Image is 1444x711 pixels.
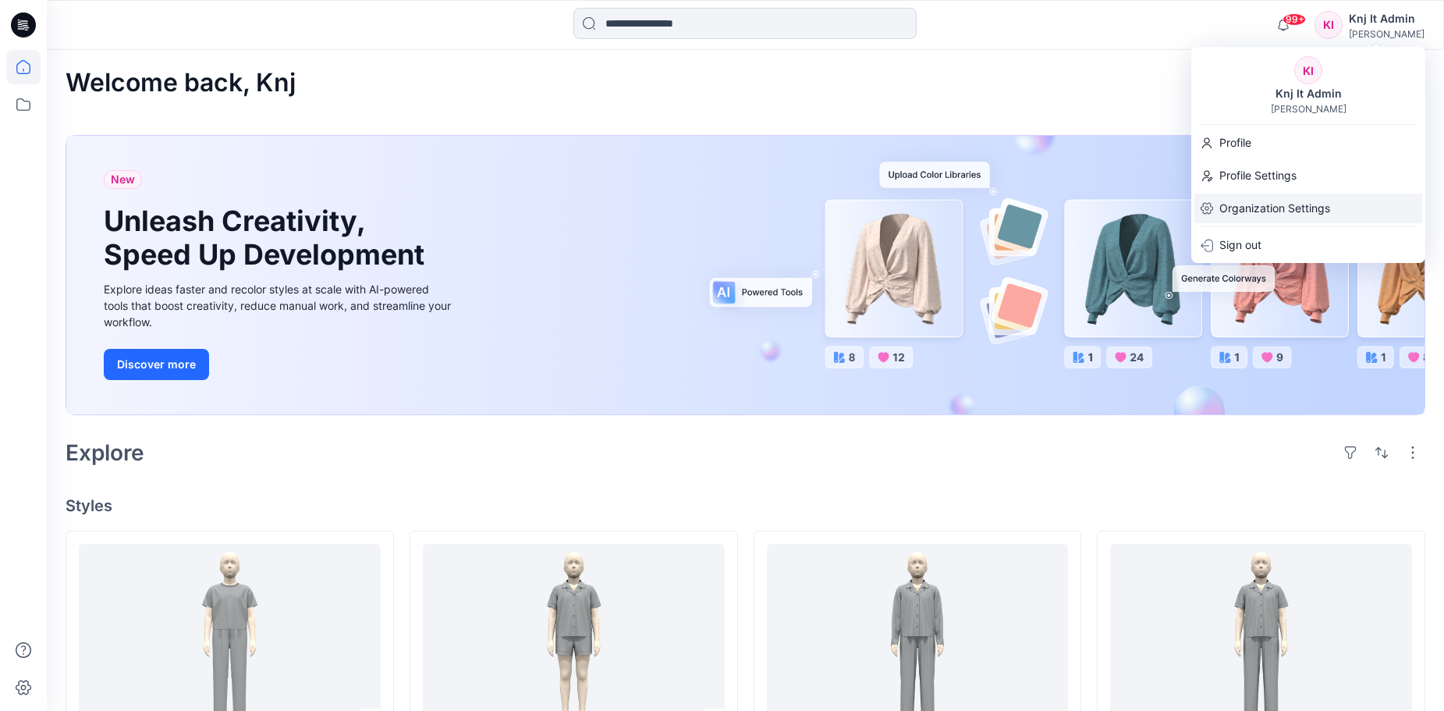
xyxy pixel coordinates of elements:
[1315,11,1343,39] div: KI
[104,349,209,380] button: Discover more
[1191,128,1425,158] a: Profile
[1191,194,1425,223] a: Organization Settings
[104,349,455,380] a: Discover more
[1191,161,1425,190] a: Profile Settings
[1349,9,1424,28] div: Knj It Admin
[1283,13,1306,26] span: 99+
[104,204,431,272] h1: Unleash Creativity, Speed Up Development
[1271,103,1346,115] div: [PERSON_NAME]
[66,440,144,465] h2: Explore
[111,170,135,189] span: New
[1219,230,1261,260] p: Sign out
[104,281,455,330] div: Explore ideas faster and recolor styles at scale with AI-powered tools that boost creativity, red...
[1349,28,1424,40] div: [PERSON_NAME]
[66,496,1425,515] h4: Styles
[66,69,296,98] h2: Welcome back, Knj
[1219,161,1297,190] p: Profile Settings
[1294,56,1322,84] div: KI
[1266,84,1351,103] div: Knj It Admin
[1219,194,1330,223] p: Organization Settings
[1219,128,1251,158] p: Profile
